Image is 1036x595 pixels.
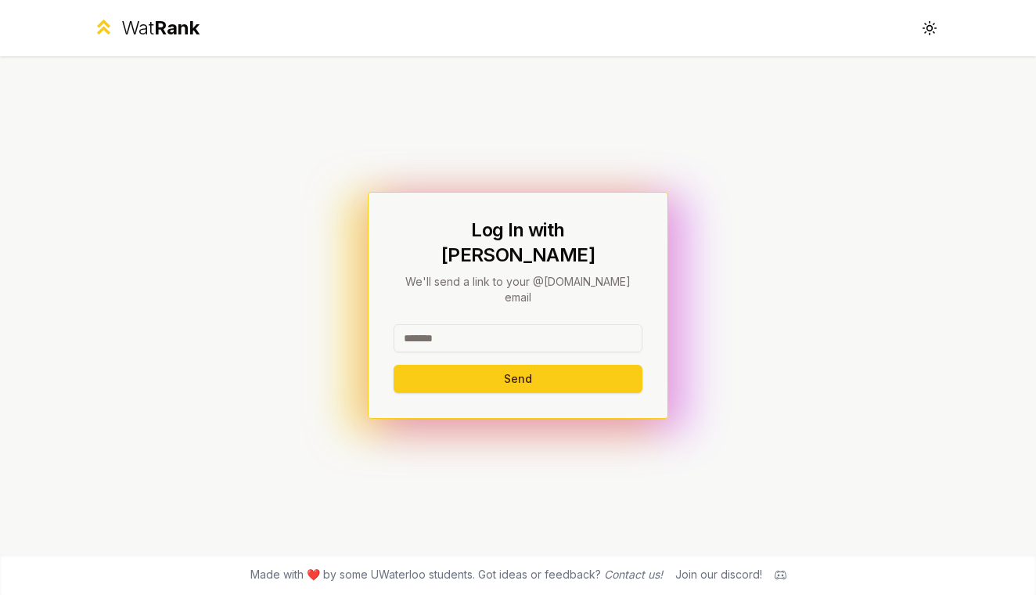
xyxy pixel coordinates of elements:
[250,567,663,582] span: Made with ❤️ by some UWaterloo students. Got ideas or feedback?
[154,16,200,39] span: Rank
[604,568,663,581] a: Contact us!
[92,16,200,41] a: WatRank
[121,16,200,41] div: Wat
[394,218,642,268] h1: Log In with [PERSON_NAME]
[394,365,642,393] button: Send
[675,567,762,582] div: Join our discord!
[394,274,642,305] p: We'll send a link to your @[DOMAIN_NAME] email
